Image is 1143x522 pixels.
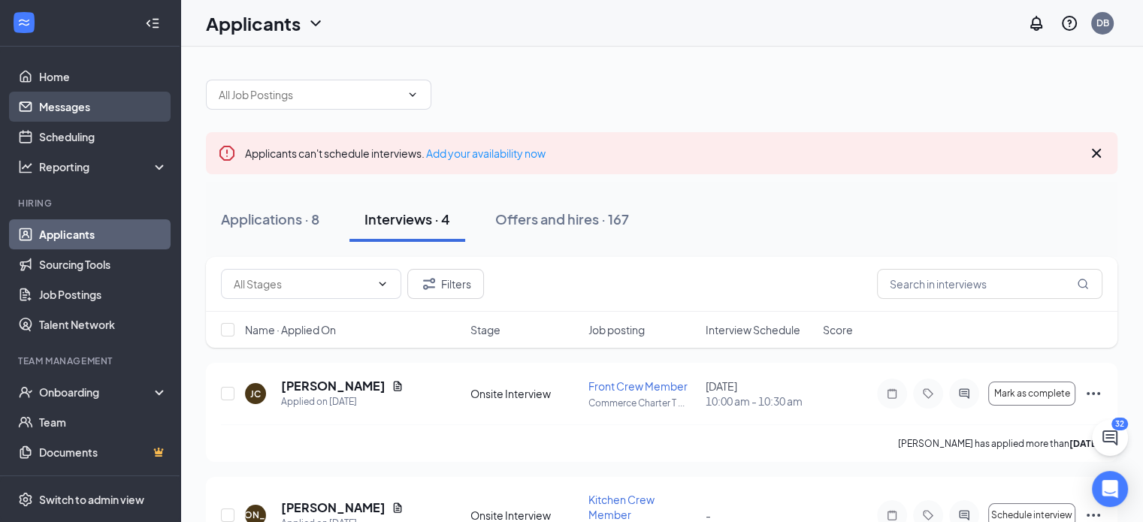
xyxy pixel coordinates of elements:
svg: Tag [919,388,937,400]
span: Front Crew Member [588,379,688,393]
div: JC [250,388,261,400]
a: Job Postings [39,279,168,309]
span: Job posting [588,322,645,337]
a: Talent Network [39,309,168,339]
svg: QuestionInfo [1060,14,1078,32]
svg: Tag [919,509,937,521]
svg: Settings [18,492,33,507]
span: Stage [470,322,500,337]
h5: [PERSON_NAME] [281,378,386,394]
div: Reporting [39,159,168,174]
div: Open Intercom Messenger [1092,471,1128,507]
span: Name · Applied On [245,322,336,337]
span: Mark as complete [993,388,1069,399]
span: - [706,508,711,522]
button: Filter Filters [407,269,484,299]
input: Search in interviews [877,269,1102,299]
div: 32 [1111,418,1128,430]
div: Team Management [18,355,165,367]
a: Add your availability now [426,146,546,160]
div: Interviews · 4 [364,210,450,228]
a: Home [39,62,168,92]
span: Kitchen Crew Member [588,493,655,521]
div: [DATE] [706,379,814,409]
svg: UserCheck [18,385,33,400]
svg: ActiveChat [955,509,973,521]
svg: Note [883,388,901,400]
div: [PERSON_NAME] [217,508,295,521]
input: All Stages [234,276,370,292]
a: Scheduling [39,122,168,152]
div: Onsite Interview [470,386,579,401]
span: Interview Schedule [706,322,800,337]
span: Schedule interview [991,510,1072,520]
div: DB [1096,17,1109,29]
a: Messages [39,92,168,122]
svg: Note [883,509,901,521]
span: 10:00 am - 10:30 am [706,394,814,409]
div: Applied on [DATE] [281,394,404,409]
a: Team [39,407,168,437]
svg: ChevronDown [307,14,325,32]
a: Applicants [39,219,168,249]
span: Score [823,322,853,337]
svg: Document [392,380,404,392]
div: Hiring [18,197,165,210]
button: Mark as complete [988,382,1075,406]
a: SurveysCrown [39,467,168,497]
svg: Document [392,502,404,514]
h1: Applicants [206,11,301,36]
svg: ChevronDown [407,89,419,101]
input: All Job Postings [219,86,401,103]
button: ChatActive [1092,420,1128,456]
div: Onboarding [39,385,155,400]
svg: Filter [420,275,438,293]
svg: Collapse [145,16,160,31]
p: [PERSON_NAME] has applied more than . [898,437,1102,450]
b: [DATE] [1069,438,1100,449]
a: DocumentsCrown [39,437,168,467]
div: Applications · 8 [221,210,319,228]
span: Applicants can't schedule interviews. [245,146,546,160]
svg: Cross [1087,144,1105,162]
p: Commerce Charter T ... [588,397,697,409]
a: Sourcing Tools [39,249,168,279]
div: Offers and hires · 167 [495,210,629,228]
svg: ChatActive [1101,429,1119,447]
svg: Notifications [1027,14,1045,32]
svg: Error [218,144,236,162]
svg: ActiveChat [955,388,973,400]
svg: Analysis [18,159,33,174]
svg: ChevronDown [376,278,389,290]
h5: [PERSON_NAME] [281,499,386,516]
svg: MagnifyingGlass [1077,278,1089,290]
div: Switch to admin view [39,492,144,507]
svg: Ellipses [1084,385,1102,403]
svg: WorkstreamLogo [17,15,32,30]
